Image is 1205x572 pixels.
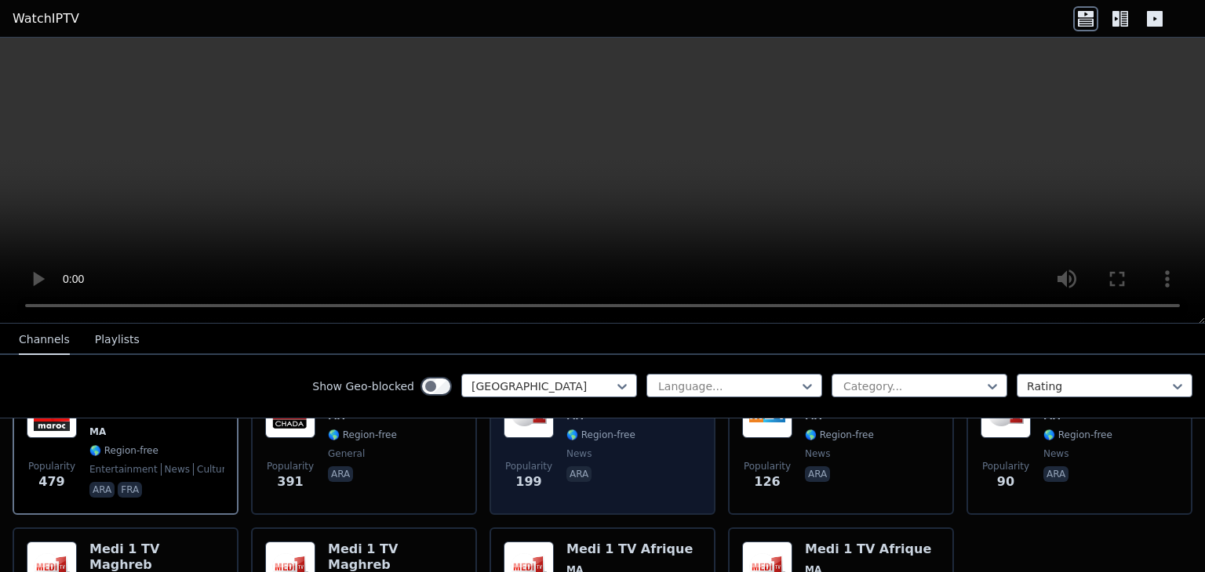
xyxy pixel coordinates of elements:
[997,472,1014,491] span: 90
[566,541,693,557] h6: Medi 1 TV Afrique
[19,325,70,355] button: Channels
[805,429,874,441] span: 🌎 Region-free
[95,325,140,355] button: Playlists
[89,463,158,476] span: entertainment
[277,472,303,491] span: 391
[505,460,552,472] span: Popularity
[328,429,397,441] span: 🌎 Region-free
[267,460,314,472] span: Popularity
[13,9,79,28] a: WatchIPTV
[1043,429,1112,441] span: 🌎 Region-free
[982,460,1029,472] span: Popularity
[161,463,190,476] span: news
[89,444,158,457] span: 🌎 Region-free
[1043,447,1068,460] span: news
[805,466,830,482] p: ara
[118,482,142,498] p: fra
[328,466,353,482] p: ara
[193,463,231,476] span: culture
[805,447,830,460] span: news
[1043,466,1068,482] p: ara
[89,425,106,438] span: MA
[744,460,791,472] span: Popularity
[566,429,635,441] span: 🌎 Region-free
[89,482,115,498] p: ara
[38,472,64,491] span: 479
[805,541,931,557] h6: Medi 1 TV Afrique
[566,466,592,482] p: ara
[515,472,541,491] span: 199
[328,447,365,460] span: general
[566,447,592,460] span: news
[28,460,75,472] span: Popularity
[312,378,414,394] label: Show Geo-blocked
[754,472,780,491] span: 126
